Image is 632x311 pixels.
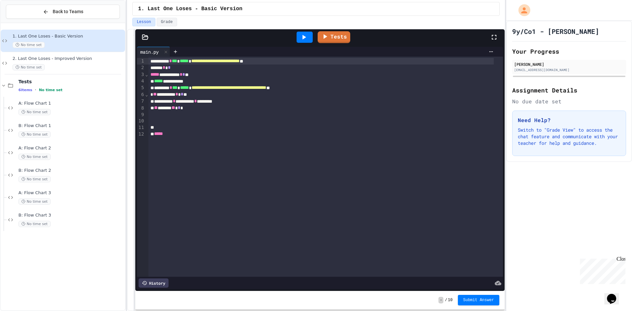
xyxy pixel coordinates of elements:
span: A: Flow Chart 3 [18,190,124,196]
span: Fold line [145,72,148,77]
span: No time set [39,88,63,92]
span: No time set [13,64,45,70]
div: main.py [137,48,162,55]
span: No time set [18,131,51,138]
div: [EMAIL_ADDRESS][DOMAIN_NAME] [514,67,624,72]
iframe: chat widget [577,256,625,284]
span: 10 [448,298,453,303]
span: A: Flow Chart 2 [18,145,124,151]
span: 1. Last One Loses - Basic Version [13,34,124,39]
span: 2. Last One Loses - Improved Version [13,56,124,62]
span: Fold line [145,92,148,97]
button: Back to Teams [6,5,120,19]
iframe: chat widget [604,285,625,304]
div: 7 [137,98,145,105]
div: 5 [137,85,145,91]
div: main.py [137,47,170,57]
h2: Assignment Details [512,86,626,95]
div: No due date set [512,97,626,105]
span: 6 items [18,88,32,92]
button: Grade [157,18,177,26]
span: No time set [18,221,51,227]
div: Chat with us now!Close [3,3,45,42]
div: 10 [137,118,145,124]
div: [PERSON_NAME] [514,61,624,67]
span: A: Flow Chart 1 [18,101,124,106]
span: Submit Answer [463,298,494,303]
div: 1 [137,58,145,65]
h1: 9y/Co1 - [PERSON_NAME] [512,27,599,36]
div: History [139,278,169,288]
div: 12 [137,131,145,138]
span: 1. Last One Loses - Basic Version [138,5,242,13]
h2: Your Progress [512,47,626,56]
div: 4 [137,78,145,85]
span: Back to Teams [53,8,83,15]
span: B: Flow Chart 2 [18,168,124,173]
span: No time set [18,198,51,205]
div: 3 [137,71,145,78]
h3: Need Help? [518,116,620,124]
div: My Account [512,3,532,18]
span: No time set [13,42,45,48]
span: B: Flow Chart 3 [18,213,124,218]
a: Tests [318,31,350,43]
span: B: Flow Chart 1 [18,123,124,129]
span: / [445,298,447,303]
span: No time set [18,109,51,115]
span: No time set [18,154,51,160]
div: 11 [137,124,145,131]
p: Switch to "Grade View" to access the chat feature and communicate with your teacher for help and ... [518,127,620,146]
button: Submit Answer [458,295,499,305]
div: 9 [137,112,145,118]
div: 2 [137,65,145,71]
span: Tests [18,79,124,85]
span: • [35,87,36,92]
div: 6 [137,91,145,98]
span: - [438,297,443,303]
span: No time set [18,176,51,182]
button: Lesson [132,18,155,26]
div: 8 [137,105,145,112]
